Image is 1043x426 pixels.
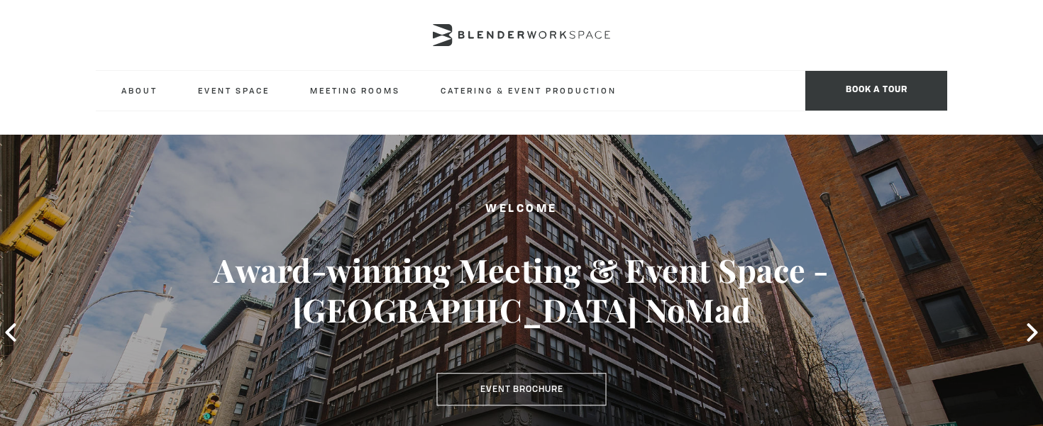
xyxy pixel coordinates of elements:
h3: Award-winning Meeting & Event Space - [GEOGRAPHIC_DATA] NoMad [53,251,991,330]
a: About [110,71,169,110]
a: Catering & Event Production [429,71,628,110]
a: Event Space [187,71,281,110]
a: Event Brochure [437,373,607,405]
span: Book a tour [805,71,947,111]
h2: Welcome [53,201,991,219]
a: Meeting Rooms [299,71,412,110]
